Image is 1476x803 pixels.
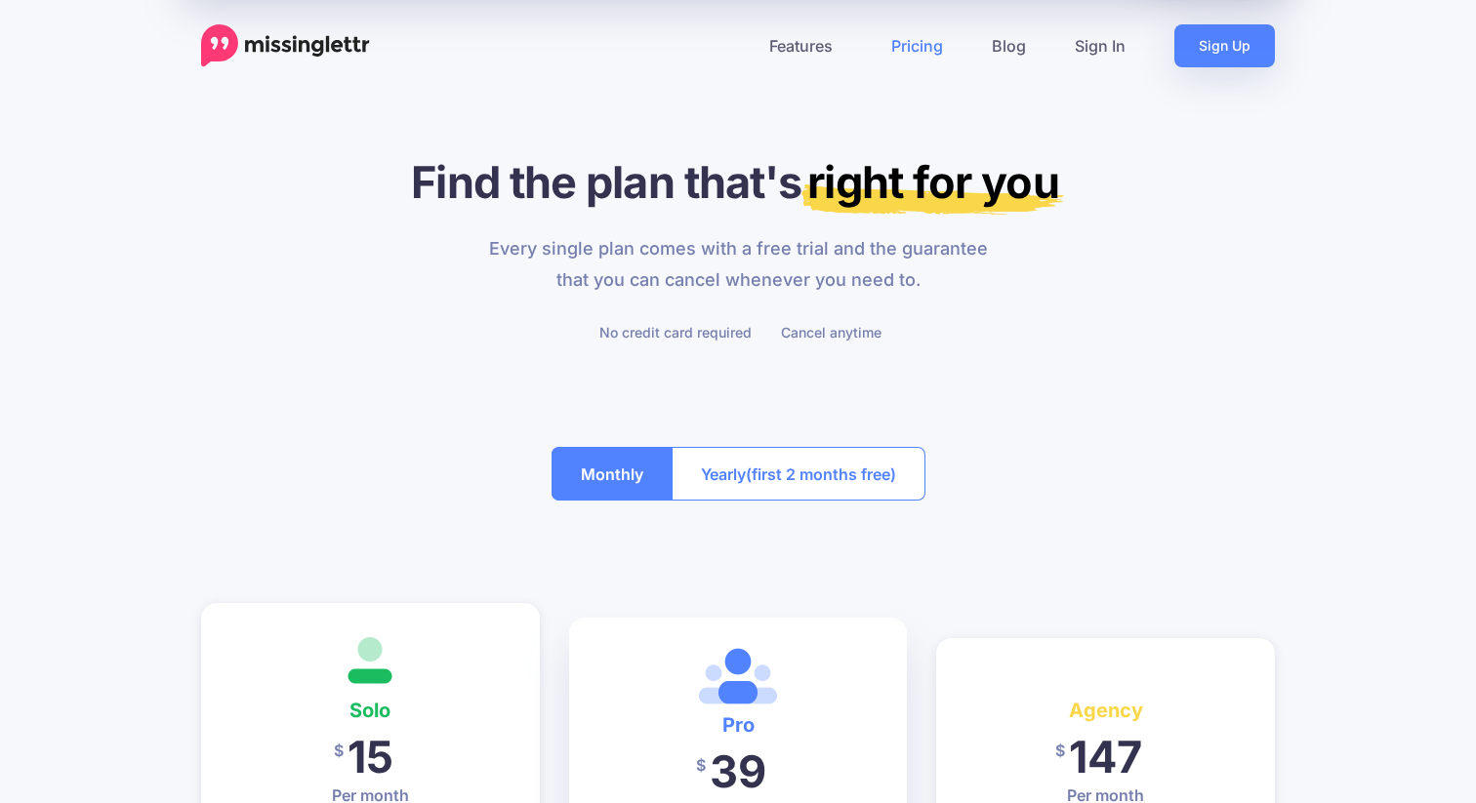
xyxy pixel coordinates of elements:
h1: Find the plan that's [201,155,1275,209]
mark: right for you [801,155,1064,215]
span: 39 [710,744,766,798]
a: Sign In [1050,24,1150,67]
a: Blog [967,24,1050,67]
span: $ [334,729,344,773]
img: <i class='fas fa-heart margin-right'></i>Most Popular [699,647,777,705]
a: Pricing [867,24,967,67]
span: 15 [348,730,393,783]
button: Monthly [552,447,673,501]
h4: Pro [598,709,879,741]
li: No credit card required [594,320,752,344]
a: Home [201,24,370,67]
h4: Solo [230,695,511,726]
span: 147 [1069,730,1142,783]
span: $ [696,743,706,787]
li: Cancel anytime [776,320,881,344]
p: Every single plan comes with a free trial and the guarantee that you can cancel whenever you need... [477,233,1000,296]
a: Sign Up [1174,24,1275,67]
span: $ [1055,729,1065,773]
a: Features [745,24,867,67]
button: Yearly(first 2 months free) [672,447,925,501]
h4: Agency [965,695,1246,726]
span: (first 2 months free) [746,459,896,490]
